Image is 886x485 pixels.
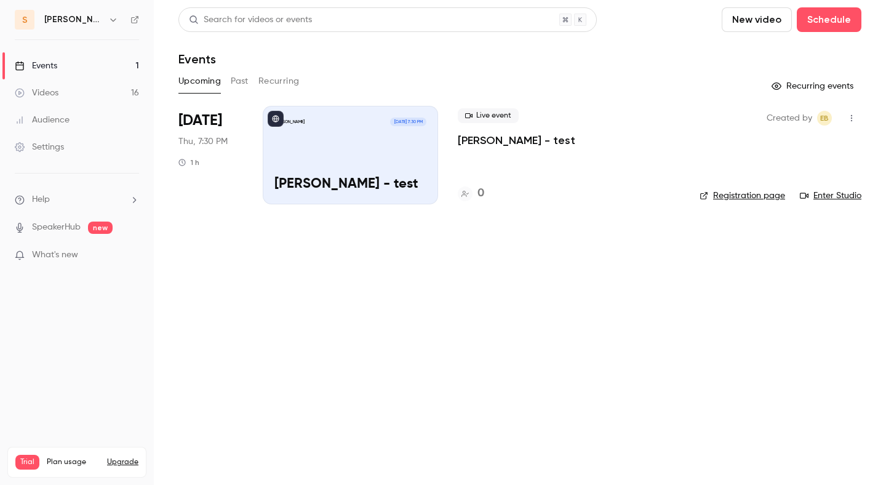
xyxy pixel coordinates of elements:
[178,106,243,204] div: Aug 28 Thu, 7:30 PM (Europe/Paris)
[820,111,829,126] span: eb
[263,106,438,204] a: [PERSON_NAME][DATE] 7:30 PM[PERSON_NAME] - test
[274,119,305,125] p: [PERSON_NAME]
[15,141,64,153] div: Settings
[231,71,249,91] button: Past
[178,52,216,66] h1: Events
[22,14,28,26] span: s
[722,7,792,32] button: New video
[258,71,300,91] button: Recurring
[817,111,832,126] span: etienne bazin
[15,193,139,206] li: help-dropdown-opener
[178,158,199,167] div: 1 h
[15,87,58,99] div: Videos
[32,221,81,234] a: SpeakerHub
[15,60,57,72] div: Events
[458,108,519,123] span: Live event
[274,177,426,193] p: [PERSON_NAME] - test
[178,111,222,130] span: [DATE]
[767,111,812,126] span: Created by
[766,76,861,96] button: Recurring events
[44,14,103,26] h6: [PERSON_NAME]
[189,14,312,26] div: Search for videos or events
[32,193,50,206] span: Help
[107,457,138,467] button: Upgrade
[15,455,39,470] span: Trial
[15,114,70,126] div: Audience
[124,250,139,261] iframe: Noticeable Trigger
[458,133,575,148] a: [PERSON_NAME] - test
[800,190,861,202] a: Enter Studio
[700,190,785,202] a: Registration page
[178,135,228,148] span: Thu, 7:30 PM
[390,118,426,126] span: [DATE] 7:30 PM
[797,7,861,32] button: Schedule
[458,185,484,202] a: 0
[178,71,221,91] button: Upcoming
[32,249,78,262] span: What's new
[88,222,113,234] span: new
[477,185,484,202] h4: 0
[47,457,100,467] span: Plan usage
